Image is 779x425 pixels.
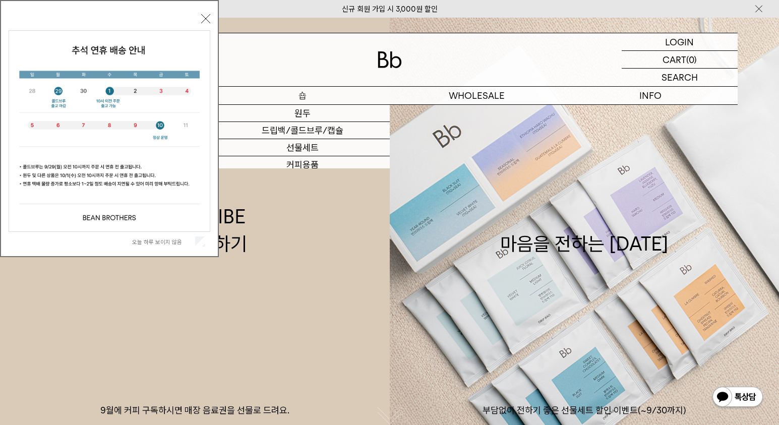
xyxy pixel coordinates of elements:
p: SEARCH [662,69,698,86]
a: LOGIN [622,33,738,51]
p: INFO [564,87,738,104]
a: 숍 [216,87,390,104]
div: 마음을 전하는 [DATE] [500,203,669,257]
label: 오늘 하루 보이지 않음 [132,238,193,246]
a: CART (0) [622,51,738,69]
p: WHOLESALE [390,87,564,104]
button: 닫기 [201,14,210,23]
p: (0) [686,51,697,68]
a: 커피용품 [216,156,390,173]
a: 선물세트 [216,139,390,156]
img: 로고 [378,51,402,68]
img: 카카오톡 채널 1:1 채팅 버튼 [711,386,764,410]
a: 드립백/콜드브루/캡슐 [216,122,390,139]
p: CART [663,51,686,68]
a: 원두 [216,105,390,122]
img: 5e4d662c6b1424087153c0055ceb1a13_140731.jpg [9,31,210,231]
p: LOGIN [665,33,694,50]
a: 신규 회원 가입 시 3,000원 할인 [342,5,438,14]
